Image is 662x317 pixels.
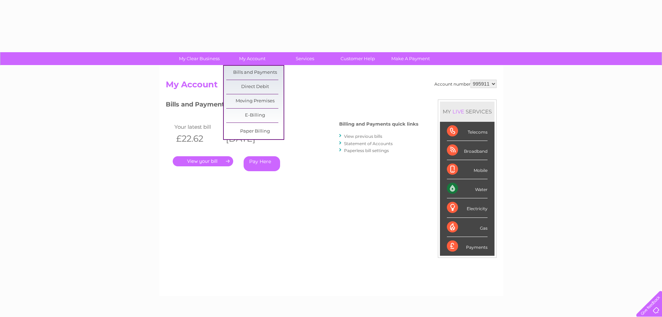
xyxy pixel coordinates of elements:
th: £22.62 [173,132,223,146]
a: Paper Billing [226,125,284,138]
td: Your latest bill [173,122,223,132]
a: Statement of Accounts [344,141,393,146]
a: Bills and Payments [226,66,284,80]
h2: My Account [166,80,497,93]
a: . [173,156,233,166]
a: E-Billing [226,109,284,122]
h4: Billing and Payments quick links [339,121,418,127]
a: Paperless bill settings [344,148,389,153]
a: Customer Help [329,52,386,65]
a: View previous bills [344,134,382,139]
div: Gas [447,218,488,237]
h3: Bills and Payments [166,100,418,112]
div: LIVE [451,108,466,115]
div: Account number [434,80,497,88]
a: Make A Payment [382,52,439,65]
div: Water [447,179,488,198]
a: My Account [223,52,281,65]
td: Invoice date [222,122,272,132]
div: MY SERVICES [440,102,495,121]
a: Moving Premises [226,94,284,108]
a: My Clear Business [171,52,228,65]
a: Services [276,52,334,65]
div: Broadband [447,141,488,160]
th: [DATE] [222,132,272,146]
div: Payments [447,237,488,256]
a: Direct Debit [226,80,284,94]
div: Mobile [447,160,488,179]
a: Pay Here [244,156,280,171]
div: Telecoms [447,122,488,141]
div: Electricity [447,198,488,217]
